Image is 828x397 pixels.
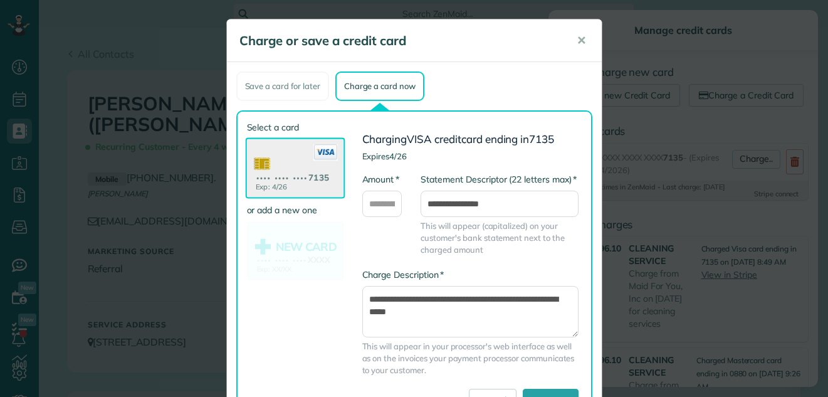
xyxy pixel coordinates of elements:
span: credit [434,132,461,146]
h5: Charge or save a credit card [239,32,559,50]
span: ✕ [577,33,586,48]
label: Amount [362,173,399,186]
span: This will appear in your processor's web interface as well as on the invoices your payment proces... [362,341,579,376]
span: VISA [407,132,432,146]
label: Charge Description [362,268,444,281]
label: or add a new one [247,204,343,216]
span: 7135 [529,132,554,146]
label: Select a card [247,121,343,134]
div: Charge a card now [335,71,424,101]
h3: Charging card ending in [362,134,579,146]
div: Save a card for later [236,71,329,101]
span: 4/26 [389,151,407,161]
label: Statement Descriptor (22 letters max) [421,173,577,186]
h4: Expires [362,152,579,161]
span: This will appear (capitalized) on your customer's bank statement next to the charged amount [421,220,578,256]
